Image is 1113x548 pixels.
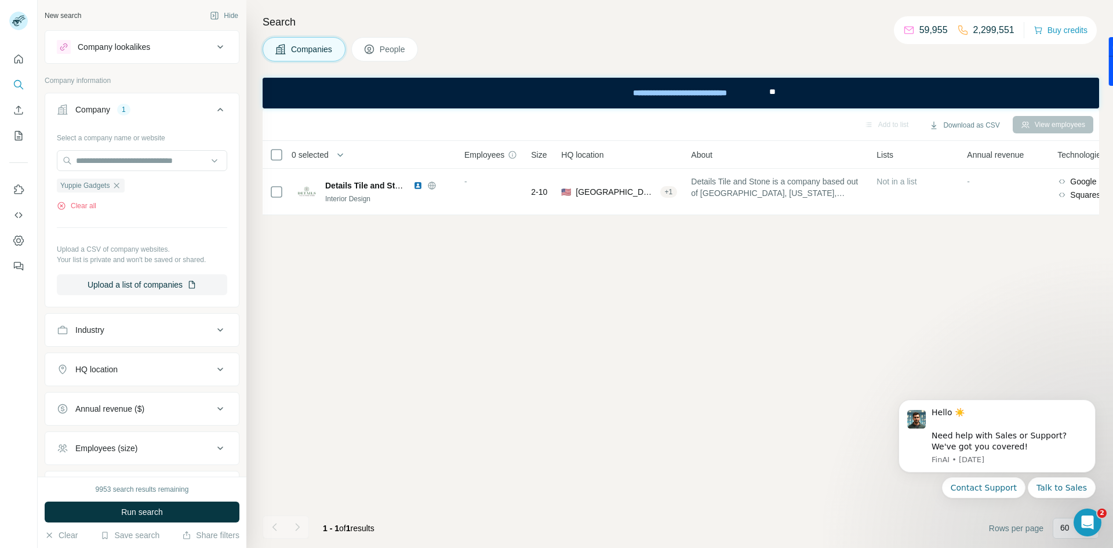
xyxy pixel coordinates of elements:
[921,117,1007,134] button: Download as CSV
[9,205,28,226] button: Use Surfe API
[78,41,150,53] div: Company lookalikes
[691,176,863,199] span: Details Tile and Stone is a company based out of [GEOGRAPHIC_DATA], [US_STATE], [GEOGRAPHIC_DATA].
[413,181,423,190] img: LinkedIn logo
[45,355,239,383] button: HQ location
[380,43,406,55] span: People
[45,395,239,423] button: Annual revenue ($)
[9,125,28,146] button: My lists
[57,255,227,265] p: Your list is private and won't be saved or shared.
[9,100,28,121] button: Enrich CSV
[75,442,137,454] div: Employees (size)
[75,403,144,415] div: Annual revenue ($)
[9,179,28,200] button: Use Surfe on LinkedIn
[292,149,329,161] span: 0 selected
[325,181,409,190] span: Details Tile and Stone
[291,43,333,55] span: Companies
[263,78,1099,108] iframe: Banner
[121,506,163,518] span: Run search
[1074,509,1101,536] iframe: Intercom live chat
[45,75,239,86] p: Company information
[1057,149,1105,161] span: Technologies
[660,187,678,197] div: + 1
[339,524,346,533] span: of
[967,149,1024,161] span: Annual revenue
[464,177,467,186] span: -
[75,324,104,336] div: Industry
[60,180,110,191] span: Yuppie Gadgets
[45,529,78,541] button: Clear
[57,201,96,211] button: Clear all
[464,149,504,161] span: Employees
[919,23,948,37] p: 59,955
[57,244,227,255] p: Upload a CSV of company websites.
[45,434,239,462] button: Employees (size)
[117,104,130,115] div: 1
[561,186,571,198] span: 🇺🇸
[691,149,712,161] span: About
[75,104,110,115] div: Company
[9,49,28,70] button: Quick start
[531,186,547,198] span: 2-10
[96,484,189,495] div: 9953 search results remaining
[45,474,239,502] button: Technologies
[876,177,916,186] span: Not in a list
[967,177,970,186] span: -
[9,230,28,251] button: Dashboard
[45,502,239,522] button: Run search
[576,186,655,198] span: [GEOGRAPHIC_DATA], [US_STATE]
[881,385,1113,542] iframe: Intercom notifications message
[561,149,603,161] span: HQ location
[323,524,339,533] span: 1 - 1
[100,529,159,541] button: Save search
[323,524,374,533] span: results
[45,96,239,128] button: Company1
[45,33,239,61] button: Company lookalikes
[1034,22,1087,38] button: Buy credits
[182,529,239,541] button: Share filters
[297,186,316,198] img: Logo of Details Tile and Stone
[1097,509,1107,518] span: 2
[75,364,118,375] div: HQ location
[57,128,227,143] div: Select a company name or website
[325,194,450,204] div: Interior Design
[9,256,28,277] button: Feedback
[57,274,227,295] button: Upload a list of companies
[45,10,81,21] div: New search
[202,7,246,24] button: Hide
[263,14,1099,30] h4: Search
[876,149,893,161] span: Lists
[531,149,547,161] span: Size
[45,316,239,344] button: Industry
[9,74,28,95] button: Search
[346,524,351,533] span: 1
[973,23,1014,37] p: 2,299,551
